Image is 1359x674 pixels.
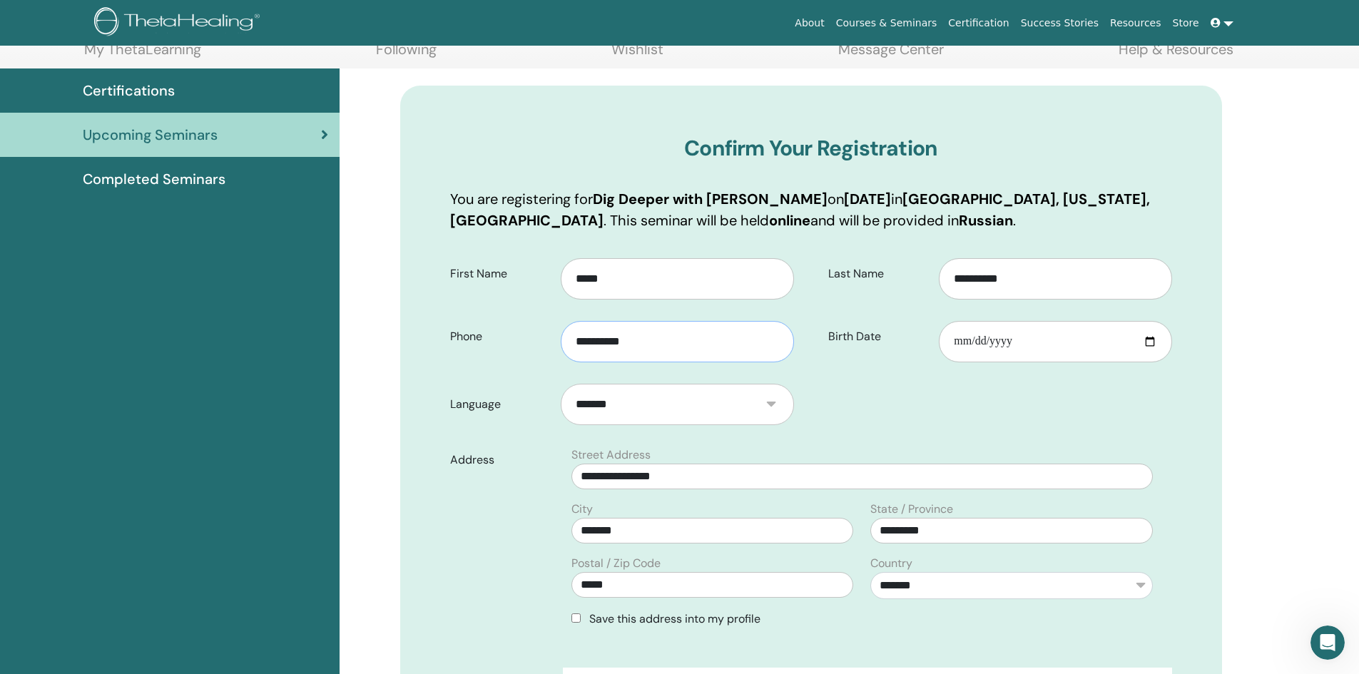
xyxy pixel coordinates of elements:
span: Save this address into my profile [589,611,760,626]
label: Last Name [818,260,940,287]
a: Help & Resources [1119,41,1233,68]
label: Address [439,446,564,474]
iframe: Intercom live chat [1310,626,1345,660]
span: Certifications [83,80,175,101]
a: Message Center [838,41,944,68]
label: Phone [439,323,561,350]
label: State / Province [870,501,953,518]
label: Postal / Zip Code [571,555,661,572]
a: Courses & Seminars [830,10,943,36]
b: online [769,211,810,230]
a: Store [1167,10,1205,36]
label: Birth Date [818,323,940,350]
a: Success Stories [1015,10,1104,36]
label: Street Address [571,446,651,464]
b: Dig Deeper with [PERSON_NAME] [593,190,828,208]
a: Following [376,41,437,68]
b: Russian [959,211,1013,230]
a: My ThetaLearning [84,41,201,68]
a: Resources [1104,10,1167,36]
label: Language [439,391,561,418]
a: Wishlist [611,41,663,68]
span: Upcoming Seminars [83,124,218,145]
p: You are registering for on in . This seminar will be held and will be provided in . [450,188,1172,231]
a: Certification [942,10,1014,36]
b: [DATE] [844,190,891,208]
a: About [789,10,830,36]
h3: Confirm Your Registration [450,136,1172,161]
label: City [571,501,593,518]
label: Country [870,555,912,572]
span: Completed Seminars [83,168,225,190]
label: First Name [439,260,561,287]
img: logo.png [94,7,265,39]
